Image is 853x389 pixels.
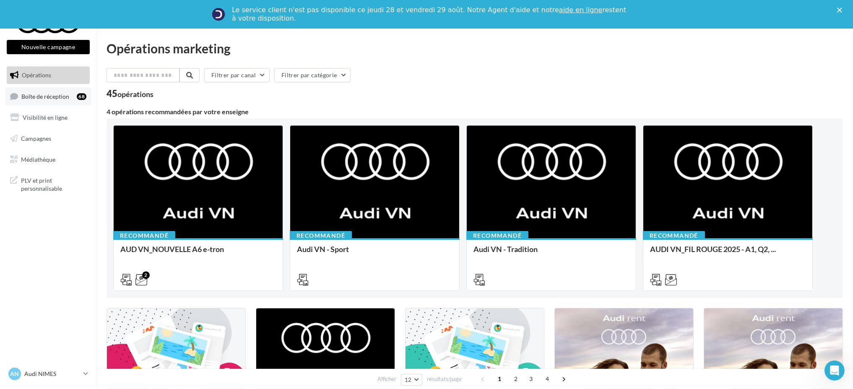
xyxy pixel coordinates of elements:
span: 1 [493,372,506,386]
div: 2 [142,271,150,279]
span: Boîte de réception [21,92,69,100]
a: aide en ligne [559,6,602,14]
div: Recommandé [643,231,705,240]
span: AUD VN_NOUVELLE A6 e-tron [120,244,224,254]
span: Afficher [377,375,396,383]
p: Audi NIMES [24,370,80,378]
div: opérations [117,90,153,98]
div: Opérations marketing [107,42,843,55]
div: 68 [77,93,86,100]
span: 12 [405,376,412,383]
span: Visibilité en ligne [23,114,68,121]
iframe: Intercom live chat [824,360,845,381]
button: Filtrer par canal [204,68,270,82]
span: 2 [509,372,523,386]
span: résultats/page [427,375,462,383]
a: Campagnes [5,130,91,147]
span: Audi VN - Sport [297,244,349,254]
span: PLV et print personnalisable [21,175,86,193]
span: AUDI VN_FIL ROUGE 2025 - A1, Q2, ... [650,244,776,254]
img: Profile image for Service-Client [212,8,225,21]
div: 4 opérations recommandées par votre enseigne [107,108,843,115]
a: Opérations [5,66,91,84]
button: Nouvelle campagne [7,40,90,54]
a: PLV et print personnalisable [5,171,91,196]
button: Filtrer par catégorie [274,68,351,82]
a: AN Audi NIMES [7,366,90,382]
span: Audi VN - Tradition [473,244,538,254]
div: Recommandé [113,231,175,240]
span: Campagnes [21,135,51,142]
a: Boîte de réception68 [5,87,91,105]
div: Le service client n'est pas disponible ce jeudi 28 et vendredi 29 août. Notre Agent d'aide et not... [232,6,628,23]
span: Médiathèque [21,155,55,163]
a: Visibilité en ligne [5,109,91,126]
div: Fermer [837,8,845,13]
span: Opérations [22,71,51,79]
span: AN [10,370,19,378]
div: 45 [107,89,153,98]
div: Recommandé [290,231,352,240]
button: 12 [401,374,422,386]
span: 4 [541,372,554,386]
span: 3 [524,372,538,386]
div: Recommandé [466,231,528,240]
a: Médiathèque [5,151,91,168]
